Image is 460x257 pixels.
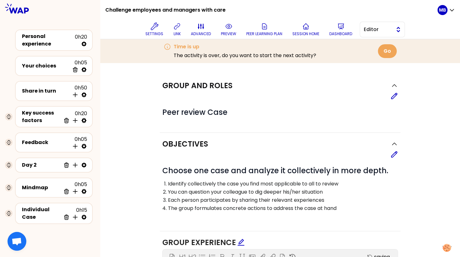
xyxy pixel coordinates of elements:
div: Your choices [22,62,70,70]
button: Editor [360,22,405,37]
div: 0h20 [61,110,87,124]
div: 0h15 [61,206,87,220]
div: Personal experience [22,33,75,48]
span: Choose one case and analyze it collectively in more depth. [162,165,388,176]
div: 0h05 [61,181,87,195]
span: edit [237,238,245,246]
button: advanced [188,20,213,39]
button: preview [218,20,239,39]
a: Ouvrir le chat [8,232,26,251]
p: The activity is over, do you want to start the next activity? [174,52,316,59]
div: Feedback [22,139,70,146]
button: MB [437,5,455,15]
span: Group experience [162,237,245,248]
div: Mindmap [22,184,61,191]
button: Settings [143,20,166,39]
p: Settings [145,31,163,36]
p: You can question your colleague to dig deeper his/her situation [168,188,397,196]
button: Manage your preferences about cookies [438,240,455,255]
div: Day 2 [22,161,61,169]
p: link [174,31,181,36]
p: Dashboard [329,31,352,36]
button: Objectives [162,139,398,149]
button: Go [378,44,397,58]
p: Session home [292,31,319,36]
p: Peer learning plan [246,31,282,36]
h2: Objectives [162,139,208,149]
p: The group formulates concrete actions to address the case at hand [168,205,397,212]
div: 0h05 [70,59,87,73]
span: Peer review Case [162,107,227,117]
button: Dashboard [327,20,355,39]
button: Peer learning plan [244,20,285,39]
div: Key success factors [22,109,61,124]
p: Identify collectively the case you find most applicable to all to review [168,180,397,188]
div: 0h05 [70,136,87,149]
button: link [171,20,183,39]
h2: Group and roles [162,81,233,91]
button: Session home [290,20,322,39]
p: preview [221,31,236,36]
p: advanced [191,31,211,36]
p: MB [439,7,446,13]
div: Share in turn [22,87,70,95]
div: 0h50 [70,84,87,98]
div: 0h20 [75,33,87,47]
h3: Time is up [174,43,316,51]
div: Individual Case [22,206,61,221]
span: Editor [364,26,392,33]
div: Edit [237,238,245,248]
p: Each person participates by sharing their relevant experiences [168,196,397,204]
button: Group and roles [162,81,398,91]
